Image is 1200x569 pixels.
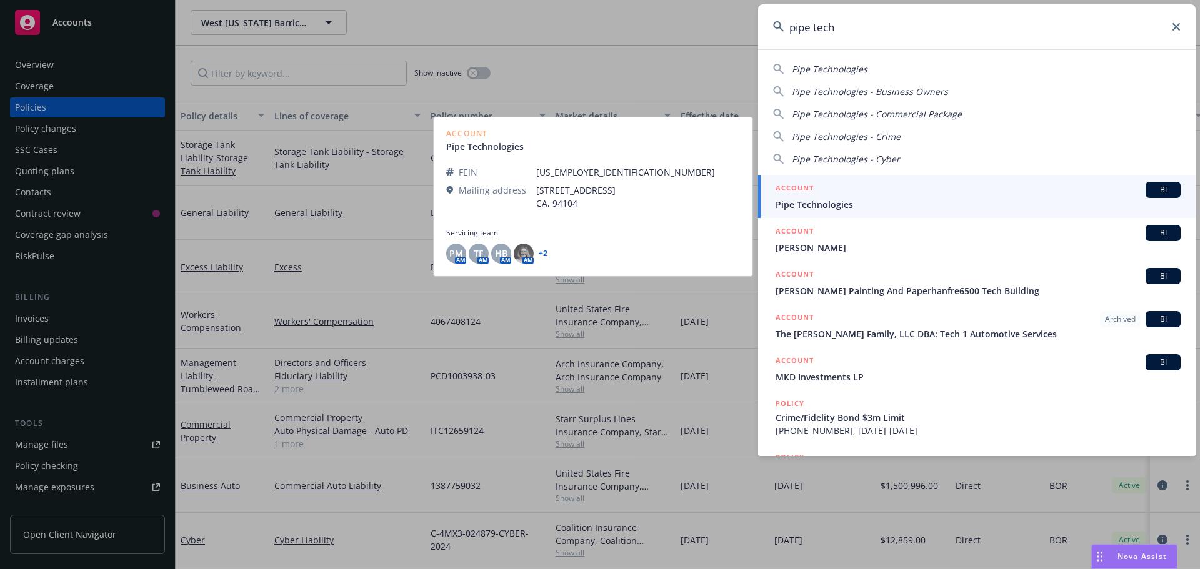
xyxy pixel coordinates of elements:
span: Archived [1105,314,1136,325]
span: Pipe Technologies - Business Owners [792,86,948,97]
button: Nova Assist [1091,544,1177,569]
span: Pipe Technologies - Commercial Package [792,108,962,120]
a: ACCOUNTBIMKD Investments LP [758,347,1196,390]
a: POLICY [758,444,1196,498]
span: BI [1151,227,1176,239]
span: The [PERSON_NAME] Family, LLC DBA: Tech 1 Automotive Services [776,327,1181,340]
a: ACCOUNTArchivedBIThe [PERSON_NAME] Family, LLC DBA: Tech 1 Automotive Services [758,304,1196,347]
a: ACCOUNTBIPipe Technologies [758,175,1196,218]
h5: ACCOUNT [776,354,814,369]
span: [PHONE_NUMBER], [DATE]-[DATE] [776,424,1181,437]
h5: ACCOUNT [776,268,814,283]
span: BI [1151,270,1176,282]
div: Drag to move [1092,545,1107,568]
span: Pipe Technologies - Crime [792,131,901,142]
h5: ACCOUNT [776,225,814,240]
span: Nova Assist [1117,551,1167,562]
span: Crime/Fidelity Bond $3m Limit [776,411,1181,424]
h5: ACCOUNT [776,182,814,197]
h5: ACCOUNT [776,311,814,326]
span: [PERSON_NAME] [776,241,1181,254]
a: ACCOUNTBI[PERSON_NAME] [758,218,1196,261]
h5: POLICY [776,451,804,463]
input: Search... [758,4,1196,49]
span: BI [1151,357,1176,368]
span: Pipe Technologies [776,198,1181,211]
a: ACCOUNTBI[PERSON_NAME] Painting And Paperhanfre6500 Tech Building [758,261,1196,304]
span: BI [1151,314,1176,325]
span: Pipe Technologies - Cyber [792,153,900,165]
span: [PERSON_NAME] Painting And Paperhanfre6500 Tech Building [776,284,1181,297]
span: MKD Investments LP [776,370,1181,383]
span: Pipe Technologies [792,63,867,75]
span: BI [1151,184,1176,195]
a: POLICYCrime/Fidelity Bond $3m Limit[PHONE_NUMBER], [DATE]-[DATE] [758,390,1196,444]
h5: POLICY [776,397,804,410]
